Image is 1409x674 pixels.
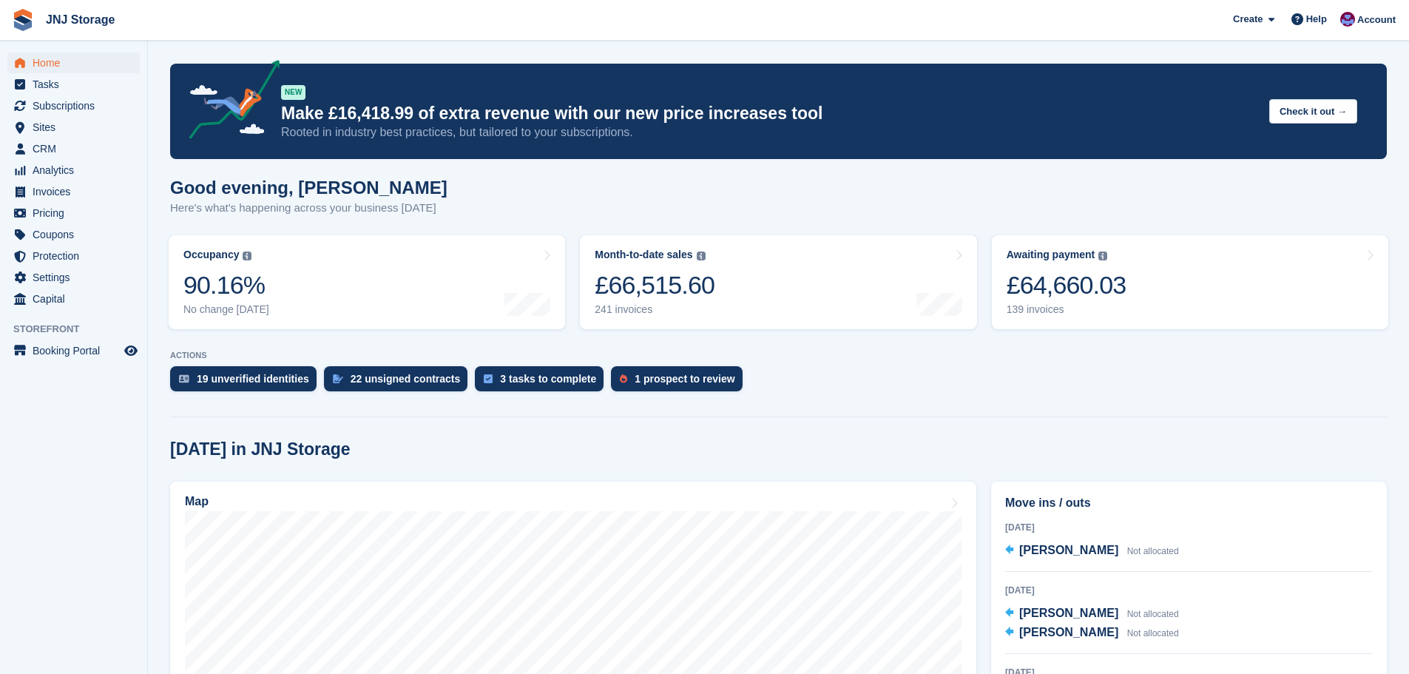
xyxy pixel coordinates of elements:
[170,366,324,399] a: 19 unverified identities
[1340,12,1355,27] img: Jonathan Scrase
[620,374,627,383] img: prospect-51fa495bee0391a8d652442698ab0144808aea92771e9ea1ae160a38d050c398.svg
[1127,546,1179,556] span: Not allocated
[33,53,121,73] span: Home
[7,95,140,116] a: menu
[635,373,734,385] div: 1 prospect to review
[580,235,976,329] a: Month-to-date sales £66,515.60 241 invoices
[33,340,121,361] span: Booking Portal
[1019,626,1118,638] span: [PERSON_NAME]
[1269,99,1357,124] button: Check it out →
[351,373,461,385] div: 22 unsigned contracts
[595,303,714,316] div: 241 invoices
[170,439,351,459] h2: [DATE] in JNJ Storage
[33,160,121,181] span: Analytics
[33,74,121,95] span: Tasks
[7,181,140,202] a: menu
[33,224,121,245] span: Coupons
[595,270,714,300] div: £66,515.60
[1005,542,1179,561] a: [PERSON_NAME] Not allocated
[7,160,140,181] a: menu
[7,267,140,288] a: menu
[177,60,280,144] img: price-adjustments-announcement-icon-8257ccfd72463d97f412b2fc003d46551f7dbcb40ab6d574587a9cd5c0d94...
[13,322,147,337] span: Storefront
[333,374,343,383] img: contract_signature_icon-13c848040528278c33f63329250d36e43548de30e8caae1d1a13099fd9432cc5.svg
[1005,584,1373,597] div: [DATE]
[611,366,749,399] a: 1 prospect to review
[1306,12,1327,27] span: Help
[33,95,121,116] span: Subscriptions
[992,235,1388,329] a: Awaiting payment £64,660.03 139 invoices
[595,249,692,261] div: Month-to-date sales
[7,246,140,266] a: menu
[197,373,309,385] div: 19 unverified identities
[170,178,447,198] h1: Good evening, [PERSON_NAME]
[7,340,140,361] a: menu
[183,249,239,261] div: Occupancy
[1019,544,1118,556] span: [PERSON_NAME]
[183,303,269,316] div: No change [DATE]
[1019,607,1118,619] span: [PERSON_NAME]
[324,366,476,399] a: 22 unsigned contracts
[183,270,269,300] div: 90.16%
[12,9,34,31] img: stora-icon-8386f47178a22dfd0bd8f6a31ec36ba5ce8667c1dd55bd0f319d3a0aa187defe.svg
[40,7,121,32] a: JNJ Storage
[484,374,493,383] img: task-75834270c22a3079a89374b754ae025e5fb1db73e45f91037f5363f120a921f8.svg
[7,203,140,223] a: menu
[1007,270,1126,300] div: £64,660.03
[170,351,1387,360] p: ACTIONS
[33,203,121,223] span: Pricing
[697,252,706,260] img: icon-info-grey-7440780725fd019a000dd9b08b2336e03edf1995a4989e88bcd33f0948082b44.svg
[7,138,140,159] a: menu
[281,85,305,100] div: NEW
[1005,624,1179,643] a: [PERSON_NAME] Not allocated
[1007,303,1126,316] div: 139 invoices
[122,342,140,360] a: Preview store
[179,374,189,383] img: verify_identity-adf6edd0f0f0b5bbfe63781bf79b02c33cf7c696d77639b501bdc392416b5a36.svg
[1357,13,1396,27] span: Account
[7,74,140,95] a: menu
[7,53,140,73] a: menu
[1127,628,1179,638] span: Not allocated
[7,289,140,309] a: menu
[243,252,251,260] img: icon-info-grey-7440780725fd019a000dd9b08b2336e03edf1995a4989e88bcd33f0948082b44.svg
[170,200,447,217] p: Here's what's happening across your business [DATE]
[185,495,209,508] h2: Map
[1005,521,1373,534] div: [DATE]
[7,117,140,138] a: menu
[281,103,1257,124] p: Make £16,418.99 of extra revenue with our new price increases tool
[1005,604,1179,624] a: [PERSON_NAME] Not allocated
[1098,252,1107,260] img: icon-info-grey-7440780725fd019a000dd9b08b2336e03edf1995a4989e88bcd33f0948082b44.svg
[33,289,121,309] span: Capital
[33,117,121,138] span: Sites
[169,235,565,329] a: Occupancy 90.16% No change [DATE]
[1005,494,1373,512] h2: Move ins / outs
[1127,609,1179,619] span: Not allocated
[281,124,1257,141] p: Rooted in industry best practices, but tailored to your subscriptions.
[33,267,121,288] span: Settings
[500,373,596,385] div: 3 tasks to complete
[7,224,140,245] a: menu
[33,246,121,266] span: Protection
[1233,12,1263,27] span: Create
[33,138,121,159] span: CRM
[33,181,121,202] span: Invoices
[475,366,611,399] a: 3 tasks to complete
[1007,249,1095,261] div: Awaiting payment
